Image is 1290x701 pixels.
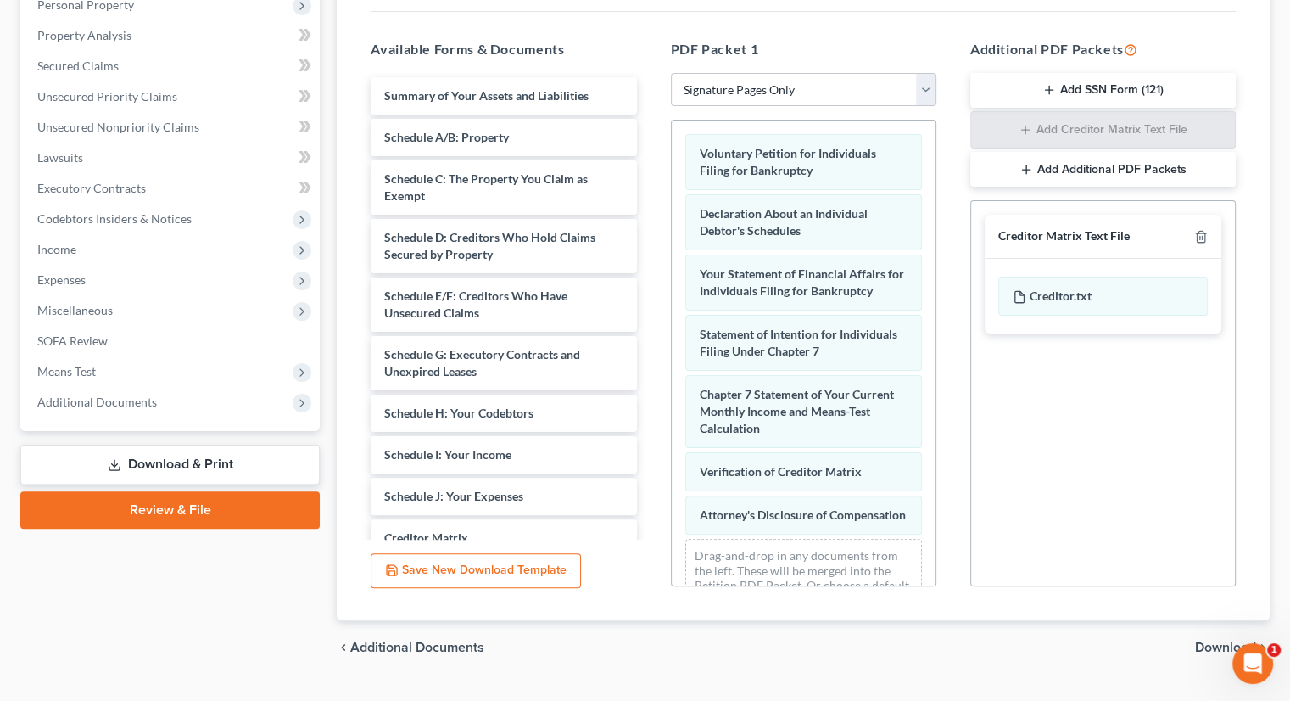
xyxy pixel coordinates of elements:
span: Your Statement of Financial Affairs for Individuals Filing for Bankruptcy [700,266,904,298]
span: Creditor Matrix [384,530,468,545]
span: Miscellaneous [37,303,113,317]
a: chevron_left Additional Documents [337,641,484,654]
span: Unsecured Nonpriority Claims [37,120,199,134]
span: Schedule G: Executory Contracts and Unexpired Leases [384,347,580,379]
span: Additional Documents [350,641,484,654]
span: Income [37,242,76,256]
a: Executory Contracts [24,173,320,204]
i: chevron_right [1256,641,1270,654]
a: Secured Claims [24,51,320,81]
a: SOFA Review [24,326,320,356]
span: Schedule I: Your Income [384,447,511,462]
a: Unsecured Nonpriority Claims [24,112,320,143]
h5: Available Forms & Documents [371,39,636,59]
button: Save New Download Template [371,553,581,589]
a: Lawsuits [24,143,320,173]
span: Executory Contracts [37,181,146,195]
span: Attorney's Disclosure of Compensation [700,508,906,522]
span: Chapter 7 Statement of Your Current Monthly Income and Means-Test Calculation [700,387,894,435]
span: Schedule D: Creditors Who Hold Claims Secured by Property [384,230,595,261]
span: Download [1195,641,1256,654]
span: Summary of Your Assets and Liabilities [384,88,589,103]
a: Download & Print [20,445,320,485]
div: Creditor.txt [998,277,1208,316]
button: Add Additional PDF Packets [970,152,1236,188]
span: Statement of Intention for Individuals Filing Under Chapter 7 [700,327,897,358]
span: Schedule E/F: Creditors Who Have Unsecured Claims [384,289,567,320]
h5: PDF Packet 1 [671,39,936,59]
button: Download chevron_right [1195,641,1270,654]
span: Means Test [37,364,96,379]
span: 1 [1267,643,1281,657]
i: chevron_left [337,641,350,654]
span: Voluntary Petition for Individuals Filing for Bankruptcy [700,146,876,177]
button: Add SSN Form (121) [970,73,1236,109]
h5: Additional PDF Packets [970,39,1236,59]
span: Unsecured Priority Claims [37,89,177,104]
span: Additional Documents [37,395,157,409]
span: Schedule C: The Property You Claim as Exempt [384,171,588,203]
span: Codebtors Insiders & Notices [37,211,192,226]
span: SOFA Review [37,334,108,348]
span: Verification of Creditor Matrix [700,464,862,479]
span: Expenses [37,272,86,287]
span: Declaration About an Individual Debtor's Schedules [700,206,868,238]
span: Secured Claims [37,59,119,73]
span: Schedule A/B: Property [384,130,509,144]
a: Unsecured Priority Claims [24,81,320,112]
span: Property Analysis [37,28,131,42]
a: Property Analysis [24,20,320,51]
div: Creditor Matrix Text File [998,228,1130,244]
button: Add Creditor Matrix Text File [970,111,1236,149]
iframe: Intercom live chat [1232,643,1273,684]
a: Review & File [20,491,320,529]
span: Schedule J: Your Expenses [384,489,523,503]
span: Lawsuits [37,150,83,165]
div: Drag-and-drop in any documents from the left. These will be merged into the Petition PDF Packet. ... [685,539,922,617]
span: Schedule H: Your Codebtors [384,406,533,420]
